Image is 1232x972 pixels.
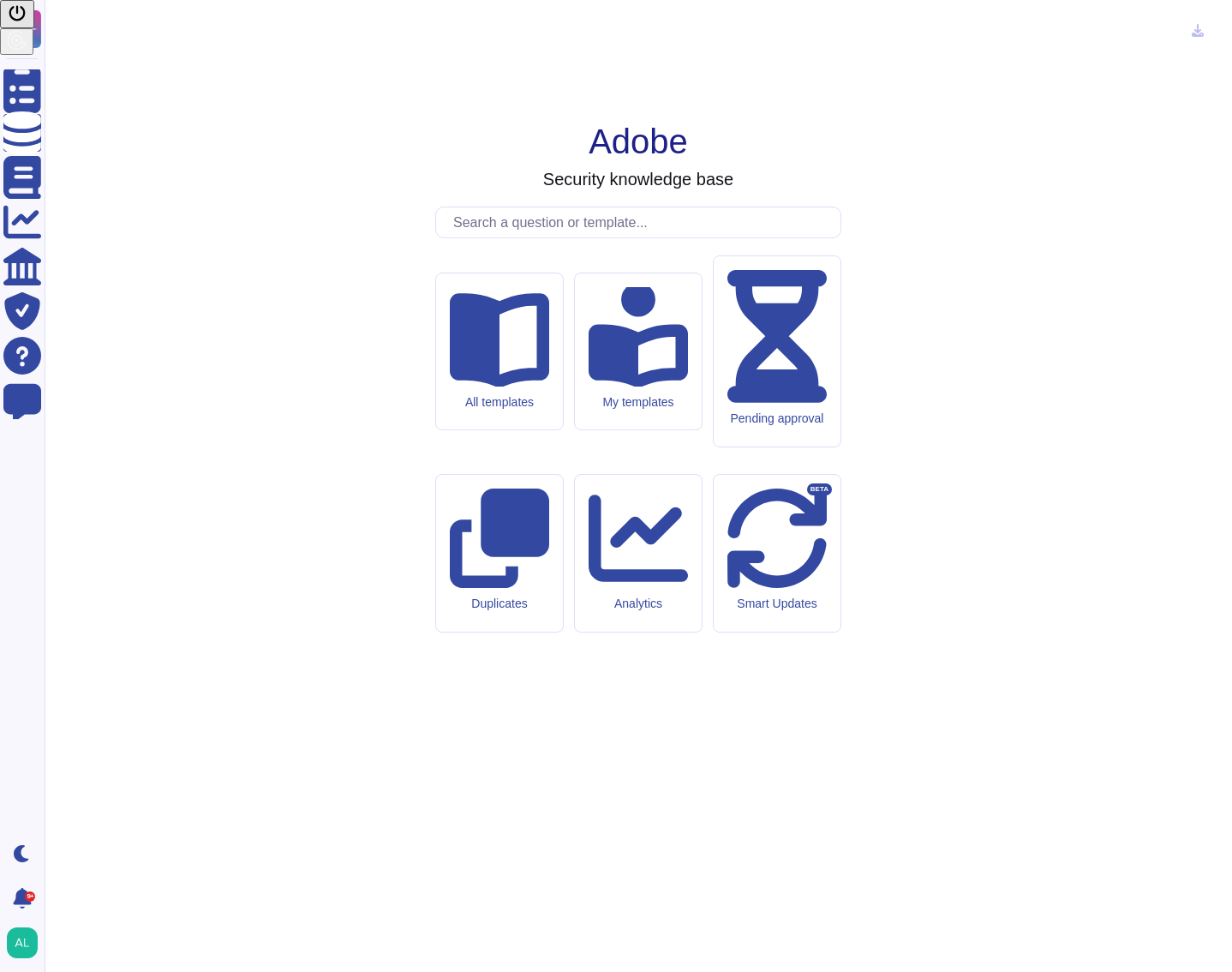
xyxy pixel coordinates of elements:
img: user [7,927,38,958]
div: Analytics [589,597,688,611]
div: 9+ [25,891,35,902]
h3: Security knowledge base [543,169,733,189]
div: Smart Updates [727,597,827,611]
button: user [3,924,50,962]
div: Duplicates [450,597,549,611]
div: My templates [589,395,688,410]
div: Pending approval [727,411,827,426]
h1: Adobe [589,121,688,162]
input: Search a question or template... [445,207,840,237]
div: BETA [807,483,832,495]
div: All templates [450,395,549,410]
